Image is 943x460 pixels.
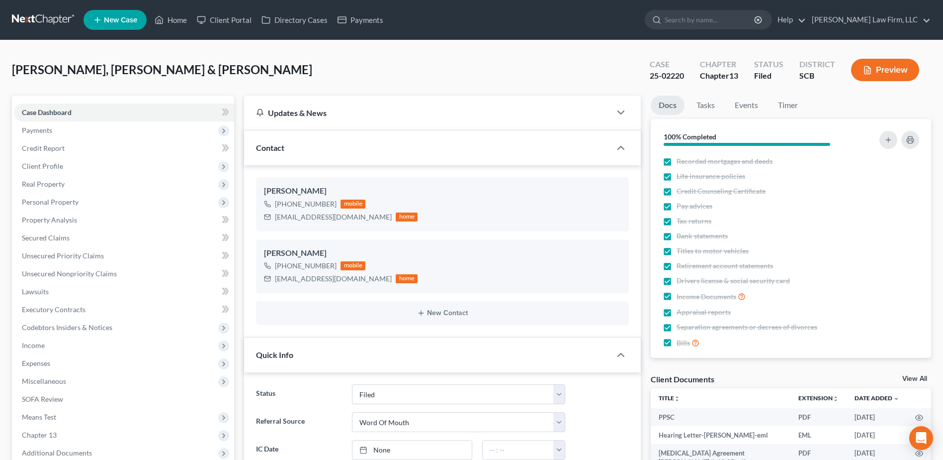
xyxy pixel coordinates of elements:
a: Property Analysis [14,211,234,229]
a: View All [902,375,927,382]
span: Credit Counseling Certificate [677,186,766,196]
i: unfold_more [833,396,839,402]
a: Timer [770,96,806,115]
div: Client Documents [651,374,714,384]
span: 13 [729,71,738,80]
span: Client Profile [22,162,63,170]
i: expand_more [893,396,899,402]
div: [PHONE_NUMBER] [275,261,337,271]
div: [EMAIL_ADDRESS][DOMAIN_NAME] [275,212,392,222]
a: Events [727,96,766,115]
a: None [352,441,472,460]
span: Executory Contracts [22,305,86,314]
div: mobile [341,200,365,209]
button: New Contact [264,309,621,317]
span: Secured Claims [22,233,70,242]
a: SOFA Review [14,390,234,408]
a: Unsecured Priority Claims [14,247,234,265]
a: [PERSON_NAME] Law Firm, LLC [807,11,931,29]
span: Life insurance policies [677,171,745,181]
div: home [396,213,418,222]
label: Referral Source [251,412,346,432]
span: Income Documents [677,292,736,302]
span: Payments [22,126,52,134]
i: unfold_more [674,396,680,402]
strong: 100% Completed [664,132,716,141]
td: Hearing Letter-[PERSON_NAME]-eml [651,426,790,444]
span: Property Analysis [22,216,77,224]
span: Expenses [22,359,50,367]
a: Secured Claims [14,229,234,247]
a: Date Added expand_more [855,394,899,402]
span: Titles to motor vehicles [677,246,749,256]
span: Codebtors Insiders & Notices [22,323,112,332]
span: Bank statements [677,231,728,241]
div: Filed [754,70,783,82]
a: Client Portal [192,11,257,29]
div: [PERSON_NAME] [264,185,621,197]
span: New Case [104,16,137,24]
span: Recorded mortgages and deeds [677,156,772,166]
a: Directory Cases [257,11,333,29]
span: Credit Report [22,144,65,152]
div: [EMAIL_ADDRESS][DOMAIN_NAME] [275,274,392,284]
span: Bills [677,338,690,348]
span: Appraisal reports [677,307,731,317]
td: [DATE] [847,426,907,444]
td: [DATE] [847,408,907,426]
input: -- : -- [483,441,554,460]
a: Titleunfold_more [659,394,680,402]
span: Retirement account statements [677,261,773,271]
span: Unsecured Priority Claims [22,251,104,260]
span: Miscellaneous [22,377,66,385]
div: Updates & News [256,108,599,118]
span: Additional Documents [22,449,92,457]
a: Case Dashboard [14,104,234,121]
span: Income [22,341,45,349]
span: Drivers license & social security card [677,276,790,286]
span: Separation agreements or decrees of divorces [677,322,817,332]
a: Home [150,11,192,29]
a: Payments [333,11,388,29]
a: Lawsuits [14,283,234,301]
a: Unsecured Nonpriority Claims [14,265,234,283]
span: [PERSON_NAME], [PERSON_NAME] & [PERSON_NAME] [12,62,312,77]
div: [PHONE_NUMBER] [275,199,337,209]
div: Open Intercom Messenger [909,426,933,450]
span: Tax returns [677,216,711,226]
span: Pay advices [677,201,712,211]
span: Case Dashboard [22,108,72,116]
a: Extensionunfold_more [798,394,839,402]
div: home [396,274,418,283]
span: Chapter 13 [22,431,57,439]
td: EML [790,426,847,444]
td: PDF [790,408,847,426]
span: Personal Property [22,198,79,206]
span: Unsecured Nonpriority Claims [22,269,117,278]
td: PPSC [651,408,790,426]
span: Quick Info [256,350,293,359]
div: District [799,59,835,70]
div: Case [650,59,684,70]
button: Preview [851,59,919,81]
span: Lawsuits [22,287,49,296]
a: Docs [651,96,685,115]
a: Executory Contracts [14,301,234,319]
span: Means Test [22,413,56,421]
span: SOFA Review [22,395,63,403]
div: Chapter [700,59,738,70]
div: 25-02220 [650,70,684,82]
span: Contact [256,143,284,152]
span: Real Property [22,180,65,188]
div: Chapter [700,70,738,82]
div: SCB [799,70,835,82]
div: mobile [341,261,365,270]
label: IC Date [251,440,346,460]
a: Credit Report [14,139,234,157]
div: [PERSON_NAME] [264,247,621,259]
input: Search by name... [665,10,756,29]
div: Status [754,59,783,70]
a: Help [772,11,806,29]
label: Status [251,384,346,404]
a: Tasks [688,96,723,115]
